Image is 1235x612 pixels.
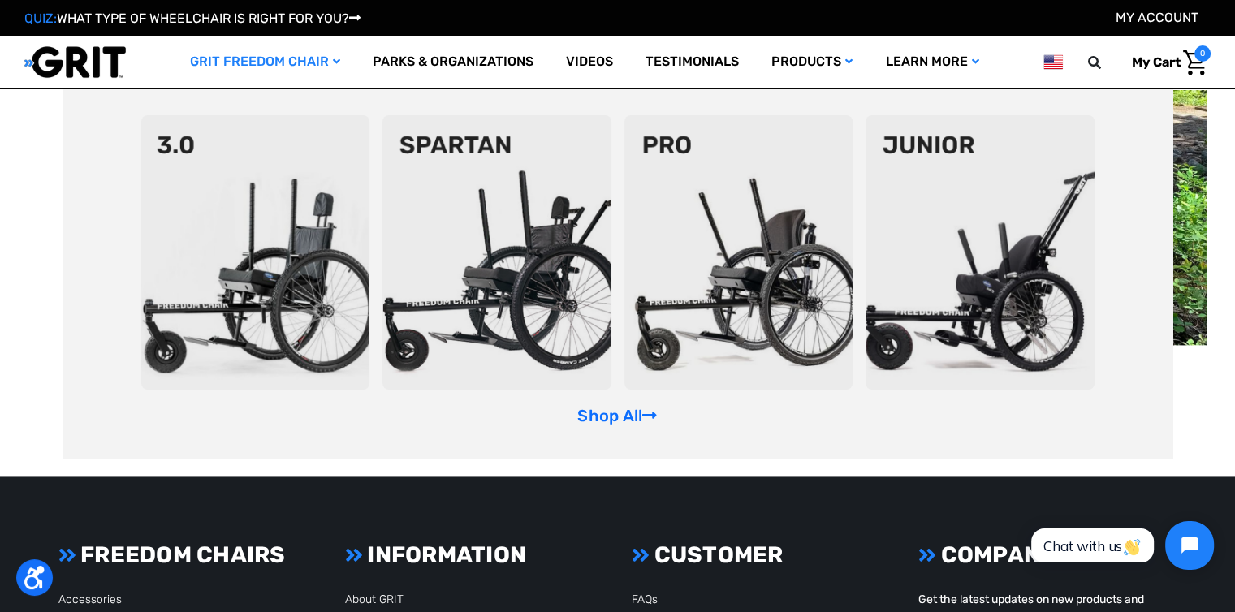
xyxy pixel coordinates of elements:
a: GRIT Freedom Chair [174,36,356,88]
a: QUIZ:WHAT TYPE OF WHEELCHAIR IS RIGHT FOR YOU? [24,11,361,26]
img: spartan2.png [382,115,611,390]
img: junior-chair.png [866,115,1095,390]
a: Parks & Organizations [356,36,550,88]
a: Learn More [869,36,995,88]
iframe: Tidio Chat [1013,507,1228,584]
span: 0 [1194,45,1211,62]
img: 3point0.png [141,115,370,390]
img: Cart [1183,50,1207,75]
a: Videos [550,36,629,88]
img: GRIT All-Terrain Wheelchair and Mobility Equipment [24,45,126,79]
img: us.png [1043,52,1063,72]
input: Search [1095,45,1120,80]
a: Accessories [58,593,122,606]
a: Cart with 0 items [1120,45,1211,80]
a: Products [755,36,869,88]
span: QUIZ: [24,11,57,26]
a: FAQs [632,593,658,606]
h3: FREEDOM CHAIRS [58,541,317,569]
h3: CUSTOMER [632,541,890,569]
h3: INFORMATION [345,541,603,569]
h3: COMPANY [918,541,1177,569]
a: About GRIT [345,593,404,606]
img: pro-chair.png [624,115,853,390]
a: Account [1116,10,1198,25]
a: Shop All [577,406,657,425]
span: My Cart [1132,54,1181,70]
a: Testimonials [629,36,755,88]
